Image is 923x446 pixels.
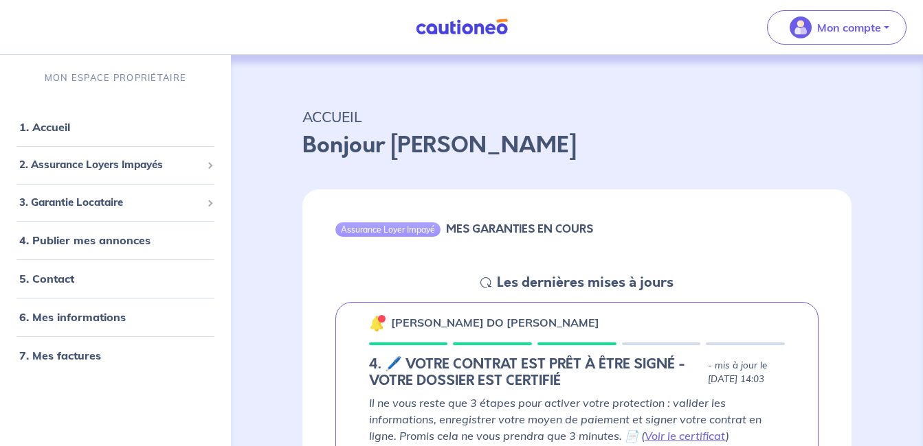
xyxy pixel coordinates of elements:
[790,16,812,38] img: illu_account_valid_menu.svg
[391,314,599,331] p: [PERSON_NAME] DO [PERSON_NAME]
[645,429,726,443] a: Voir le certificat
[5,189,225,216] div: 3. Garantie Locataire
[19,120,70,134] a: 1. Accueil
[369,356,785,389] div: state: CONTRACT-INFO-IN-PROGRESS, Context: MORE-THAN-6-MONTHS,CHOOSE-CERTIFICATE,RELATIONSHIP,LES...
[5,303,225,331] div: 6. Mes informations
[767,10,907,45] button: illu_account_valid_menu.svgMon compte
[45,71,186,84] p: MON ESPACE PROPRIÉTAIRE
[19,272,74,285] a: 5. Contact
[369,356,702,389] h5: 4. 🖊️ VOTRE CONTRAT EST PRÊT À ÊTRE SIGNÉ - VOTRE DOSSIER EST CERTIFIÉ
[5,152,225,178] div: 2. Assurance Loyers Impayés
[5,265,225,292] div: 5. Contact
[410,19,513,36] img: Cautioneo
[5,226,225,254] div: 4. Publier mes annonces
[19,233,151,247] a: 4. Publier mes annonces
[19,310,126,324] a: 6. Mes informations
[5,113,225,141] div: 1. Accueil
[5,342,225,369] div: 7. Mes factures
[369,315,386,331] img: 🔔
[708,359,785,386] p: - mis à jour le [DATE] 14:03
[817,19,881,36] p: Mon compte
[497,274,674,291] h5: Les dernières mises à jours
[302,104,852,129] p: ACCUEIL
[19,195,201,211] span: 3. Garantie Locataire
[446,222,593,235] h6: MES GARANTIES EN COURS
[302,129,852,162] p: Bonjour [PERSON_NAME]
[335,222,441,236] div: Assurance Loyer Impayé
[19,349,101,362] a: 7. Mes factures
[19,157,201,173] span: 2. Assurance Loyers Impayés
[369,395,785,444] p: Il ne vous reste que 3 étapes pour activer votre protection : valider les informations, enregistr...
